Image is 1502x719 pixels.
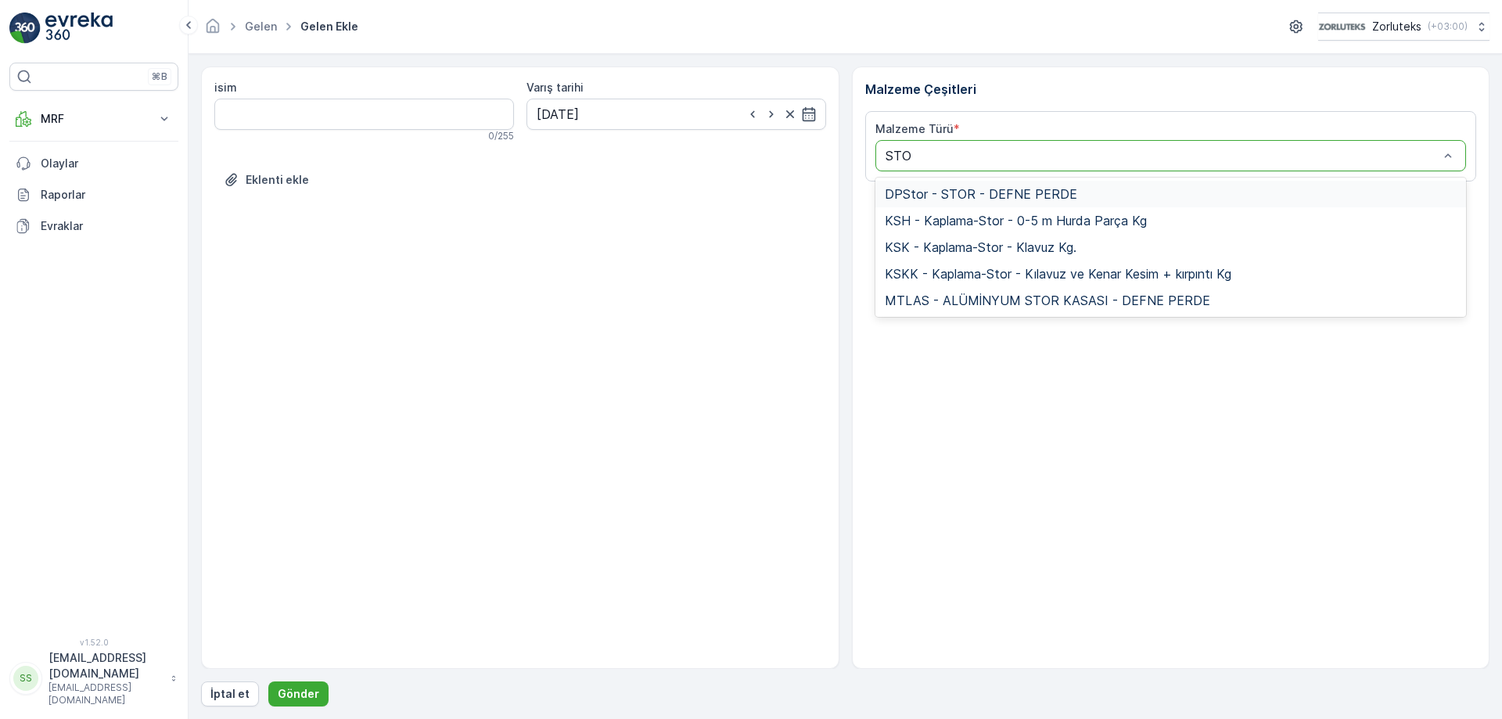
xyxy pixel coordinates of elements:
p: İptal et [210,686,250,702]
p: Evraklar [41,218,172,234]
label: Varış tarihi [526,81,584,94]
a: Ana Sayfa [204,23,221,37]
button: SS[EMAIL_ADDRESS][DOMAIN_NAME][EMAIL_ADDRESS][DOMAIN_NAME] [9,650,178,706]
span: KSK - Kaplama-Stor - Klavuz Kg. [885,240,1076,254]
label: isim [214,81,237,94]
a: Gelen [245,20,277,33]
button: Gönder [268,681,329,706]
a: Evraklar [9,210,178,242]
button: Dosya Yükle [214,167,318,192]
p: Gönder [278,686,319,702]
p: [EMAIL_ADDRESS][DOMAIN_NAME] [49,650,163,681]
img: 6-1-9-3_wQBzyll.png [1318,18,1366,35]
p: Zorluteks [1372,19,1421,34]
button: MRF [9,103,178,135]
span: KSH - Kaplama-Stor - 0-5 m Hurda Parça Kg [885,214,1147,228]
span: DPStor - STOR - DEFNE PERDE [885,187,1077,201]
div: SS [13,666,38,691]
p: [EMAIL_ADDRESS][DOMAIN_NAME] [49,681,163,706]
p: Raporlar [41,187,172,203]
button: Zorluteks(+03:00) [1318,13,1489,41]
p: 0 / 255 [488,130,514,142]
a: Raporlar [9,179,178,210]
p: MRF [41,111,147,127]
p: ( +03:00 ) [1428,20,1468,33]
span: MTLAS - ALÜMİNYUM STOR KASASI - DEFNE PERDE [885,293,1210,307]
button: İptal et [201,681,259,706]
img: logo_light-DOdMpM7g.png [45,13,113,44]
span: v 1.52.0 [9,638,178,647]
p: Malzeme Çeşitleri [865,80,1477,99]
p: Olaylar [41,156,172,171]
span: Gelen ekle [297,19,361,34]
input: dd/mm/yyyy [526,99,826,130]
img: logo [9,13,41,44]
label: Malzeme Türü [875,122,954,135]
p: ⌘B [152,70,167,83]
span: KSKK - Kaplama-Stor - Kılavuz ve Kenar Kesim + kırpıntı Kg [885,267,1231,281]
p: Eklenti ekle [246,172,309,188]
a: Olaylar [9,148,178,179]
